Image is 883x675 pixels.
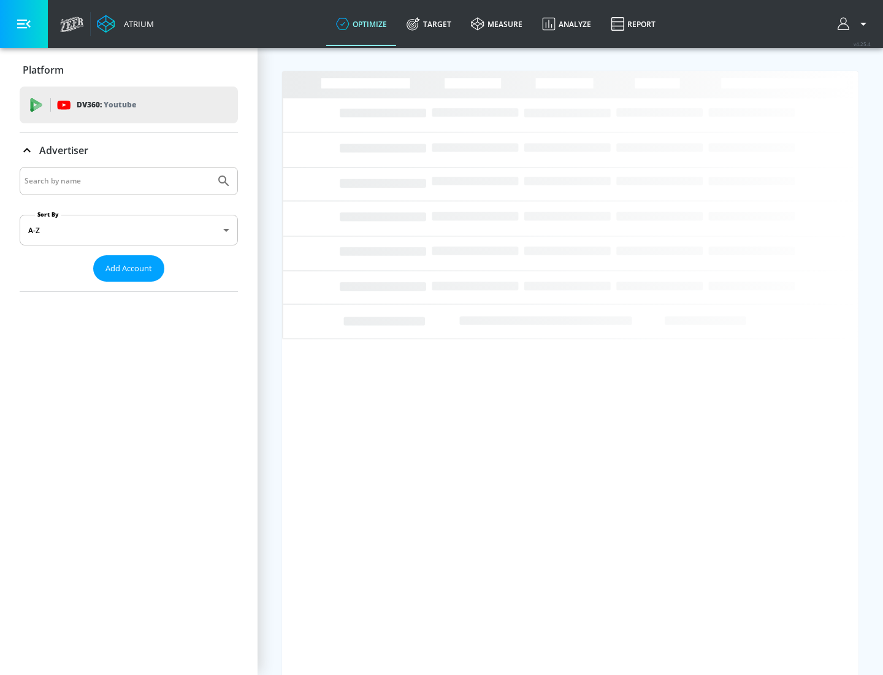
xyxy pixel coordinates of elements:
p: Platform [23,63,64,77]
span: Add Account [105,261,152,276]
button: Add Account [93,255,164,282]
a: Report [601,2,665,46]
p: Advertiser [39,144,88,157]
div: Atrium [119,18,154,29]
div: Platform [20,53,238,87]
nav: list of Advertiser [20,282,238,291]
div: DV360: Youtube [20,87,238,123]
a: measure [461,2,532,46]
p: DV360: [77,98,136,112]
div: Advertiser [20,167,238,291]
div: Advertiser [20,133,238,168]
input: Search by name [25,173,210,189]
a: Analyze [532,2,601,46]
p: Youtube [104,98,136,111]
span: v 4.25.4 [854,40,871,47]
a: optimize [326,2,397,46]
label: Sort By [35,210,61,218]
a: Atrium [97,15,154,33]
div: A-Z [20,215,238,245]
a: Target [397,2,461,46]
